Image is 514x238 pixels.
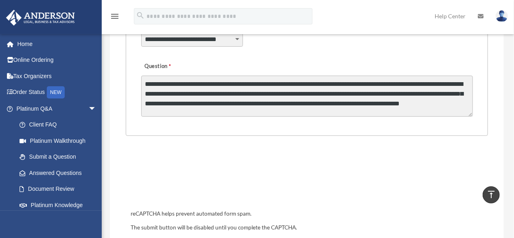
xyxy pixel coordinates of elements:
a: Client FAQ [11,117,109,133]
i: vertical_align_top [486,190,496,199]
a: menu [110,14,120,21]
a: vertical_align_top [483,186,500,203]
a: Answered Questions [11,165,109,181]
div: NEW [47,86,65,98]
a: Document Review [11,181,109,197]
a: Platinum Q&Aarrow_drop_down [6,100,109,117]
a: Tax Organizers [6,68,109,84]
i: menu [110,11,120,21]
a: Order StatusNEW [6,84,109,101]
div: reCAPTCHA helps prevent automated form spam. [127,209,487,219]
div: The submit button will be disabled until you complete the CAPTCHA. [127,223,487,233]
i: search [136,11,145,20]
a: Home [6,36,109,52]
label: Question [141,61,204,72]
a: Platinum Walkthrough [11,133,109,149]
iframe: reCAPTCHA [128,161,252,193]
a: Online Ordering [6,52,109,68]
span: arrow_drop_down [88,100,105,117]
a: Submit a Question [11,149,105,165]
a: Platinum Knowledge Room [11,197,109,223]
img: Anderson Advisors Platinum Portal [4,10,77,26]
img: User Pic [496,10,508,22]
